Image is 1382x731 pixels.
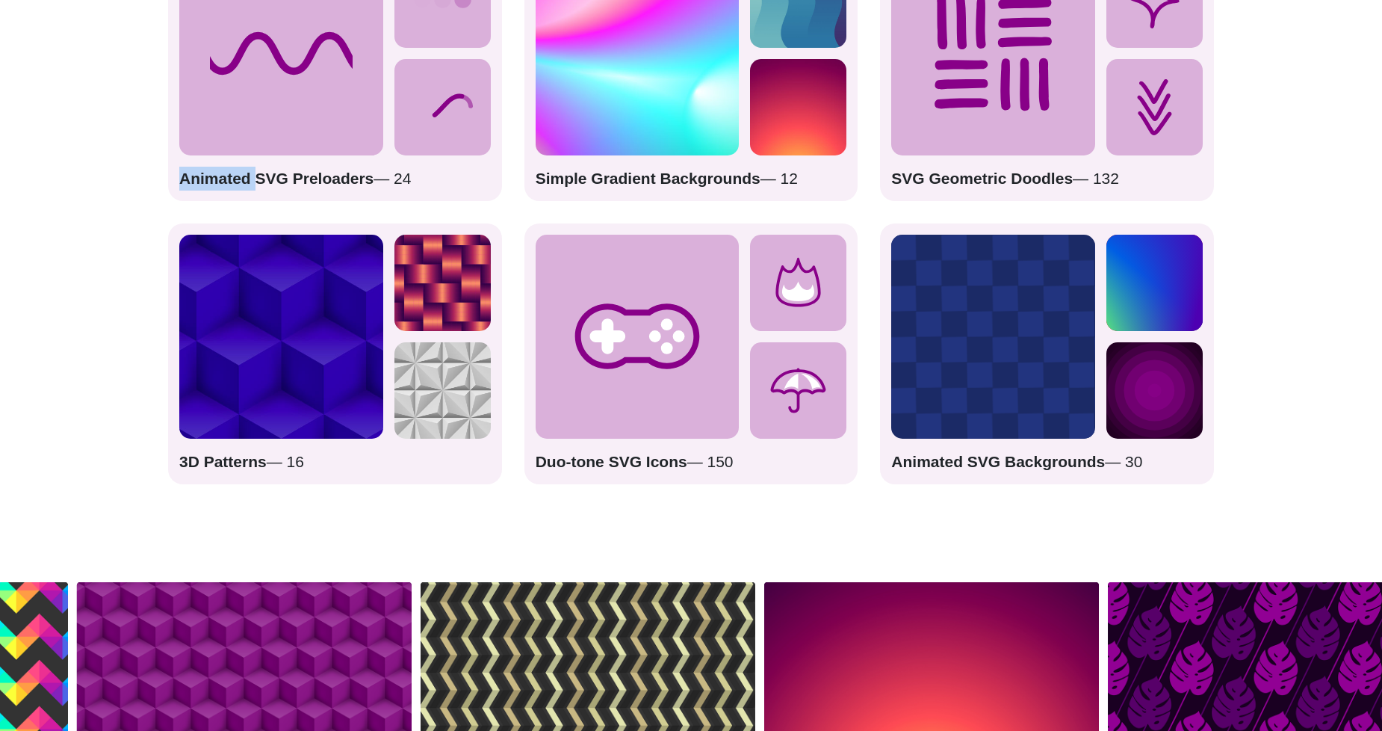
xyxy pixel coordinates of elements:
img: glowing yellow warming the purple vector sky [750,59,846,155]
img: Triangular 3d panels in a pattern [394,342,491,439]
strong: Animated SVG Preloaders [179,170,374,187]
p: — 30 [891,450,1203,474]
p: — 150 [536,450,847,474]
strong: 3D Patterns [179,453,267,470]
img: blue-stacked-cube-pattern [179,235,383,439]
p: — 24 [179,167,491,191]
strong: Simple Gradient Backgrounds [536,170,760,187]
strong: Duo-tone SVG Icons [536,453,687,470]
strong: Animated SVG Backgrounds [891,453,1105,470]
img: red shiny ribbon woven into a pattern [394,235,491,331]
p: — 16 [179,450,491,474]
strong: SVG Geometric Doodles [891,170,1073,187]
p: — 12 [536,167,847,191]
p: — 132 [891,167,1203,191]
